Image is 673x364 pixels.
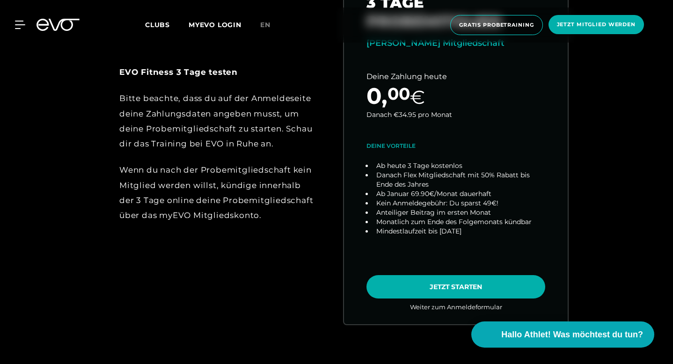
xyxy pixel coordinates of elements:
[119,91,315,151] div: Bitte beachte, dass du auf der Anmeldeseite deine Zahlungsdaten angeben musst, um deine Probemitg...
[260,20,282,30] a: en
[260,21,271,29] span: en
[119,162,315,223] div: Wenn du nach der Probemitgliedschaft kein Mitglied werden willst, kündige innerhalb der 3 Tage on...
[459,21,534,29] span: Gratis Probetraining
[189,21,241,29] a: MYEVO LOGIN
[447,15,546,35] a: Gratis Probetraining
[471,321,654,348] button: Hallo Athlet! Was möchtest du tun?
[119,67,238,77] strong: EVO Fitness 3 Tage testen
[546,15,647,35] a: Jetzt Mitglied werden
[145,21,170,29] span: Clubs
[501,328,643,341] span: Hallo Athlet! Was möchtest du tun?
[557,21,636,29] span: Jetzt Mitglied werden
[145,20,189,29] a: Clubs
